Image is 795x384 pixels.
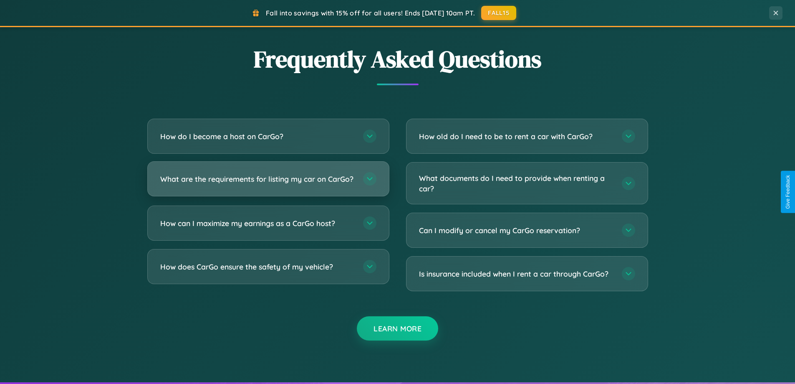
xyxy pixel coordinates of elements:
[419,269,613,279] h3: Is insurance included when I rent a car through CarGo?
[419,131,613,142] h3: How old do I need to be to rent a car with CarGo?
[785,175,791,209] div: Give Feedback
[160,174,355,184] h3: What are the requirements for listing my car on CarGo?
[357,316,438,341] button: Learn More
[419,225,613,236] h3: Can I modify or cancel my CarGo reservation?
[481,6,516,20] button: FALL15
[160,218,355,229] h3: How can I maximize my earnings as a CarGo host?
[160,262,355,272] h3: How does CarGo ensure the safety of my vehicle?
[266,9,475,17] span: Fall into savings with 15% off for all users! Ends [DATE] 10am PT.
[147,43,648,75] h2: Frequently Asked Questions
[419,173,613,193] h3: What documents do I need to provide when renting a car?
[160,131,355,142] h3: How do I become a host on CarGo?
